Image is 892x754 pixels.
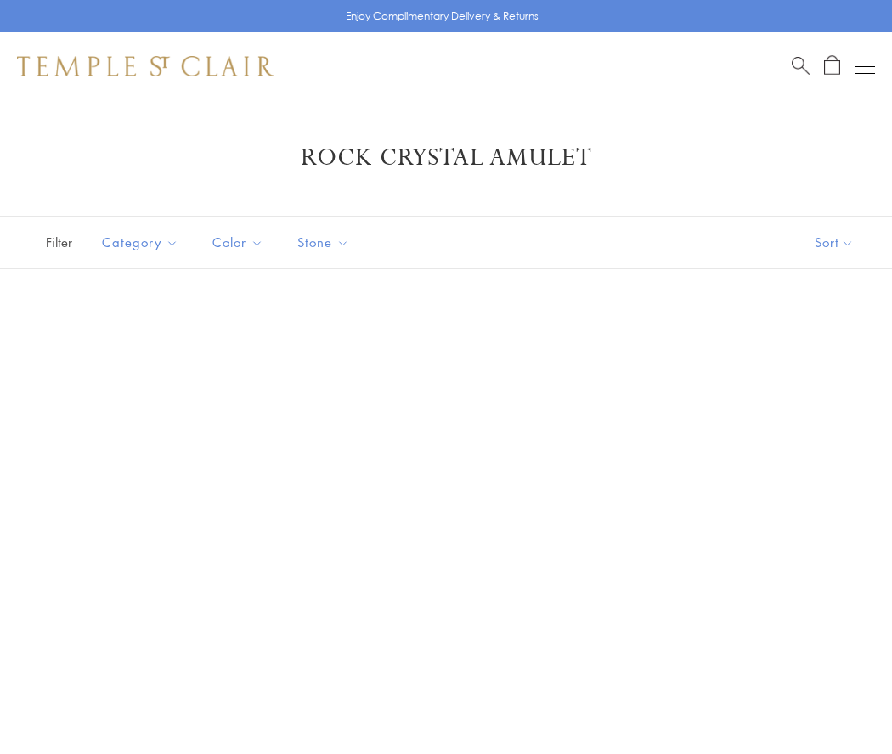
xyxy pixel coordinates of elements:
[776,217,892,268] button: Show sort by
[285,223,362,262] button: Stone
[824,55,840,76] a: Open Shopping Bag
[792,55,810,76] a: Search
[289,232,362,253] span: Stone
[200,223,276,262] button: Color
[17,56,274,76] img: Temple St. Clair
[855,56,875,76] button: Open navigation
[204,232,276,253] span: Color
[346,8,539,25] p: Enjoy Complimentary Delivery & Returns
[89,223,191,262] button: Category
[42,143,850,173] h1: Rock Crystal Amulet
[93,232,191,253] span: Category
